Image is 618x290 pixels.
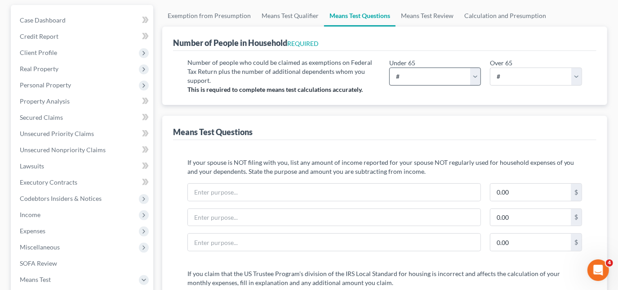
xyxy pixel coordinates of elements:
div: Number of People in Household [173,37,319,48]
a: Calculation and Presumption [459,5,551,27]
span: Secured Claims [20,113,63,121]
a: Case Dashboard [13,12,153,28]
input: 0.00 [490,184,571,201]
a: Credit Report [13,28,153,45]
span: Expenses [20,227,45,235]
a: Executory Contracts [13,174,153,190]
span: Income [20,211,40,218]
a: Property Analysis [13,93,153,109]
span: Lawsuits [20,162,44,170]
span: Unsecured Nonpriority Claims [20,146,106,154]
div: $ [571,234,582,251]
a: Lawsuits [13,158,153,174]
label: Under 65 [389,58,415,68]
span: Unsecured Priority Claims [20,130,94,137]
a: SOFA Review [13,255,153,272]
p: Number of people who could be claimed as exemptions on Federal Tax Return plus the number of addi... [187,58,380,85]
span: Property Analysis [20,97,70,105]
strong: This is required to complete means test calculations accurately. [187,86,363,93]
input: Enter purpose... [188,184,481,201]
span: Client Profile [20,49,57,56]
div: Means Test Questions [173,127,253,137]
span: Codebtors Insiders & Notices [20,195,102,202]
span: Means Test [20,276,51,283]
a: Means Test Review [396,5,459,27]
span: Case Dashboard [20,16,66,24]
a: Secured Claims [13,109,153,126]
input: 0.00 [490,209,571,226]
span: Real Property [20,65,58,72]
span: REQUIRED [287,40,319,47]
p: If you claim that the US Trustee Program's division of the IRS Local Standard for housing is inco... [187,269,582,287]
input: Enter purpose... [188,209,481,226]
a: Unsecured Priority Claims [13,126,153,142]
a: Exemption from Presumption [162,5,256,27]
a: Means Test Qualifier [256,5,324,27]
span: 4 [606,259,613,267]
a: Means Test Questions [324,5,396,27]
span: Executory Contracts [20,178,77,186]
div: $ [571,184,582,201]
p: If your spouse is NOT filing with you, list any amount of income reported for your spouse NOT reg... [187,158,582,176]
span: SOFA Review [20,259,57,267]
iframe: Intercom live chat [587,259,609,281]
span: Miscellaneous [20,243,60,251]
div: $ [571,209,582,226]
a: Unsecured Nonpriority Claims [13,142,153,158]
input: Enter purpose... [188,234,481,251]
label: Over 65 [490,58,512,68]
span: Credit Report [20,32,58,40]
input: 0.00 [490,234,571,251]
span: Personal Property [20,81,71,89]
